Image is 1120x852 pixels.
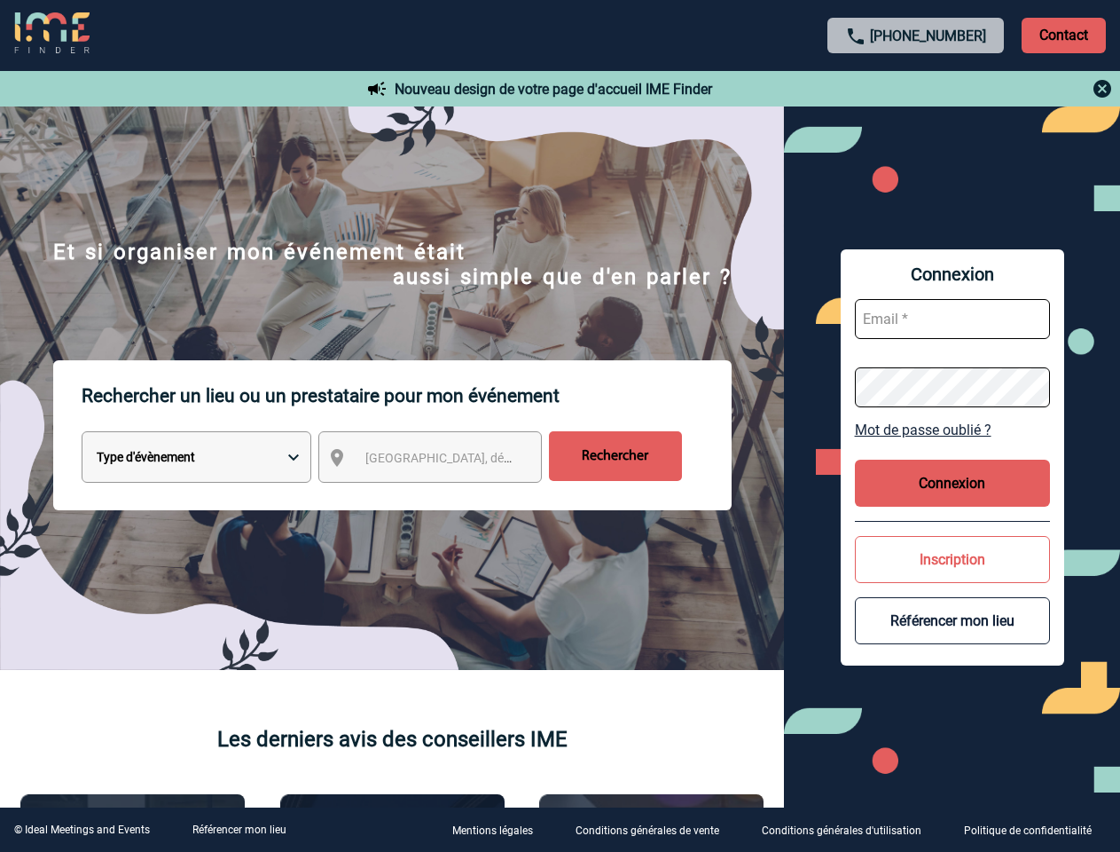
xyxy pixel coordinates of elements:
[14,824,150,836] div: © Ideal Meetings and Events
[762,825,921,838] p: Conditions générales d'utilisation
[845,26,866,47] img: call-24-px.png
[748,822,950,839] a: Conditions générales d'utilisation
[549,431,682,481] input: Rechercher
[576,825,719,838] p: Conditions générales de vente
[438,822,561,839] a: Mentions légales
[365,451,612,465] span: [GEOGRAPHIC_DATA], département, région...
[950,822,1120,839] a: Politique de confidentialité
[855,422,1050,438] a: Mot de passe oublié ?
[855,536,1050,583] button: Inscription
[1022,18,1106,53] p: Contact
[964,825,1092,838] p: Politique de confidentialité
[82,360,732,431] p: Rechercher un lieu ou un prestataire pour mon événement
[452,825,533,838] p: Mentions légales
[855,264,1050,285] span: Connexion
[870,28,986,44] a: [PHONE_NUMBER]
[561,822,748,839] a: Conditions générales de vente
[855,597,1050,644] button: Référencer mon lieu
[192,824,286,836] a: Référencer mon lieu
[855,460,1050,507] button: Connexion
[855,299,1050,339] input: Email *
